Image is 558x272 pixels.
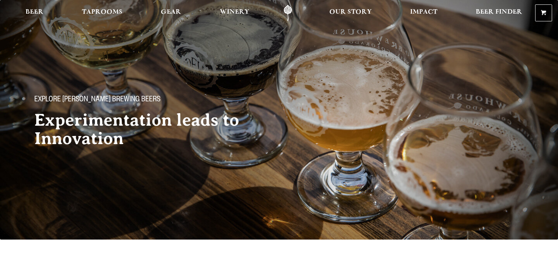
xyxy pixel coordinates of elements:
[329,9,372,15] span: Our Story
[156,5,186,21] a: Gear
[215,5,254,21] a: Winery
[82,9,122,15] span: Taprooms
[34,111,264,148] h2: Experimentation leads to Innovation
[220,9,249,15] span: Winery
[325,5,377,21] a: Our Story
[21,5,48,21] a: Beer
[25,9,44,15] span: Beer
[471,5,527,21] a: Beer Finder
[405,5,442,21] a: Impact
[274,5,302,21] a: Odell Home
[161,9,181,15] span: Gear
[410,9,437,15] span: Impact
[77,5,127,21] a: Taprooms
[34,95,160,105] span: Explore [PERSON_NAME] Brewing Beers
[476,9,522,15] span: Beer Finder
